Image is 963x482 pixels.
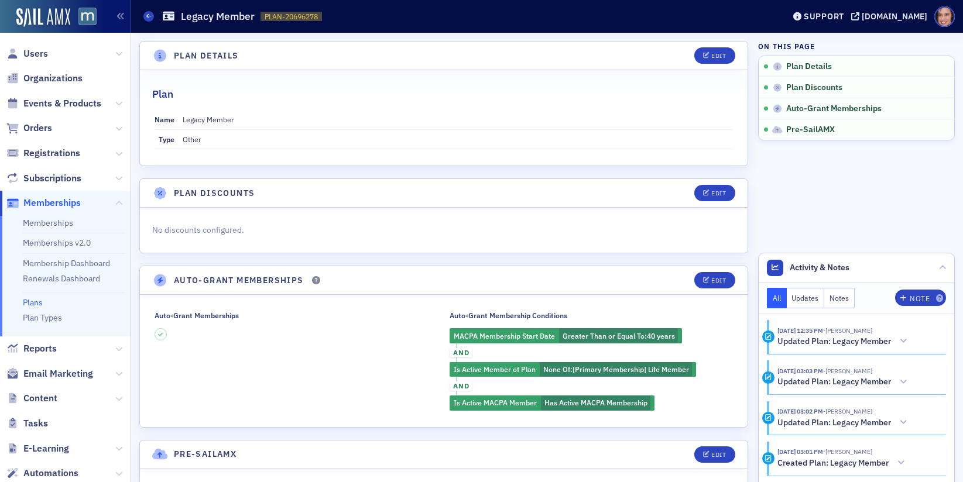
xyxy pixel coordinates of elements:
a: Plan Types [23,312,62,323]
div: Support [804,11,844,22]
button: Edit [694,185,735,201]
div: Activity [762,452,774,464]
span: Plan Discounts [786,82,842,93]
span: Orders [23,122,52,135]
a: Tasks [6,417,48,430]
span: Events & Products [23,97,101,110]
a: Content [6,392,57,405]
span: Luke Abell [823,367,872,375]
span: Activity & Notes [790,261,849,274]
span: Registrations [23,147,80,160]
span: Auto-Grant Memberships [786,104,882,114]
img: SailAMX [16,8,70,27]
div: Auto-Grant Memberships [155,311,239,320]
div: Edit [711,277,726,284]
h1: Legacy Member [181,9,255,23]
a: Email Marketing [6,367,93,380]
h5: Created Plan: Legacy Member [777,458,889,469]
span: Organizations [23,72,83,85]
span: Luke Abell [823,326,872,335]
div: Edit [711,452,726,458]
img: SailAMX [78,8,97,26]
button: Edit [694,272,735,288]
h4: Pre-SailAMX [174,448,237,460]
a: Memberships [6,197,81,209]
span: Memberships [23,197,81,209]
h2: Plan [152,87,173,102]
h5: Updated Plan: Legacy Member [777,418,891,428]
div: Note [910,295,930,302]
a: Membership Dashboard [23,258,110,268]
h5: Updated Plan: Legacy Member [777,336,891,347]
h4: On this page [758,41,955,51]
span: Name [155,115,174,124]
span: Luke Abell [823,407,872,415]
h5: Updated Plan: Legacy Member [777,377,891,387]
a: Events & Products [6,97,101,110]
p: No discounts configured. [152,224,735,236]
span: Email Marketing [23,367,93,380]
button: All [767,288,787,308]
a: Registrations [6,147,80,160]
time: 10/9/2024 12:35 PM [777,326,823,335]
a: Subscriptions [6,172,81,185]
span: Tasks [23,417,48,430]
a: Reports [6,342,57,355]
span: Type [159,135,174,144]
div: Activity [762,371,774,384]
span: Reports [23,342,57,355]
button: [DOMAIN_NAME] [851,12,931,20]
button: Updated Plan: Legacy Member [777,335,911,347]
button: Updated Plan: Legacy Member [777,376,911,388]
button: Updates [787,288,825,308]
h4: Auto-Grant Memberships [174,274,304,287]
span: Content [23,392,57,405]
a: Memberships [23,218,73,228]
time: 10/7/2024 03:03 PM [777,367,823,375]
a: Plans [23,297,43,308]
h4: Plan Discounts [174,187,255,199]
span: PLAN-20696278 [265,12,318,22]
a: Automations [6,467,78,480]
span: Automations [23,467,78,480]
a: Renewals Dashboard [23,273,100,284]
span: Subscriptions [23,172,81,185]
button: Notes [824,288,855,308]
span: Profile [934,6,955,27]
dd: Legacy Member [183,110,734,129]
time: 10/7/2024 03:02 PM [777,407,823,415]
div: Activity [762,412,774,424]
button: Created Plan: Legacy Member [777,457,909,469]
span: Plan Details [786,61,832,72]
a: Orders [6,122,52,135]
a: Organizations [6,72,83,85]
span: Pre-SailAMX [786,125,835,135]
a: Users [6,47,48,60]
div: [DOMAIN_NAME] [862,11,927,22]
span: E-Learning [23,442,69,455]
time: 10/7/2024 03:01 PM [777,447,823,456]
div: Activity [762,330,774,343]
div: Edit [711,190,726,197]
a: E-Learning [6,442,69,455]
div: Auto-Grant Membership Conditions [450,311,567,320]
a: View Homepage [70,8,97,27]
button: Edit [694,47,735,64]
div: Edit [711,53,726,59]
span: Luke Abell [823,447,872,456]
button: Note [895,290,946,306]
button: Updated Plan: Legacy Member [777,416,911,429]
h4: Plan Details [174,50,239,62]
dd: Other [183,130,734,149]
a: Memberships v2.0 [23,237,91,248]
button: Edit [694,446,735,463]
span: Users [23,47,48,60]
